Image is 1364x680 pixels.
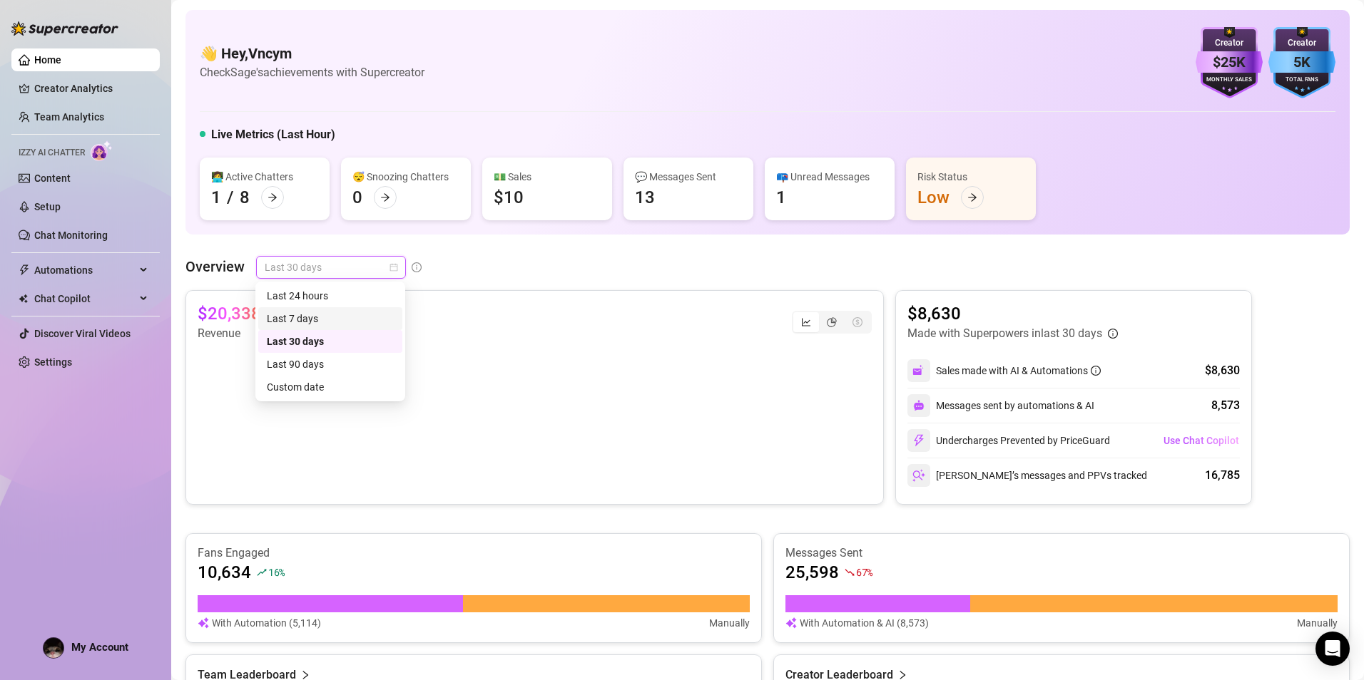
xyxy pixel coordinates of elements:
[19,264,30,276] span: thunderbolt
[1268,27,1335,98] img: blue-badge-DgoSNQY1.svg
[967,192,977,202] span: arrow-right
[800,615,929,631] article: With Automation & AI (8,573)
[267,334,394,349] div: Last 30 days
[185,256,245,277] article: Overview
[240,186,250,209] div: 8
[19,146,85,160] span: Izzy AI Chatter
[907,325,1102,342] article: Made with Superpowers in last 30 days
[907,394,1094,417] div: Messages sent by automations & AI
[1315,632,1350,666] div: Open Intercom Messenger
[494,169,601,185] div: 💵 Sales
[856,565,872,579] span: 67 %
[912,434,925,447] img: svg%3e
[258,353,402,376] div: Last 90 days
[827,317,837,327] span: pie-chart
[268,565,285,579] span: 16 %
[776,169,883,185] div: 📪 Unread Messages
[34,287,136,310] span: Chat Copilot
[198,325,289,342] article: Revenue
[912,364,925,377] img: svg%3e
[71,641,128,654] span: My Account
[1196,27,1263,98] img: purple-badge-B9DA21FR.svg
[267,288,394,304] div: Last 24 hours
[258,376,402,398] div: Custom date
[1268,51,1335,73] div: 5K
[211,126,335,143] h5: Live Metrics (Last Hour)
[1108,329,1118,339] span: info-circle
[635,186,655,209] div: 13
[34,259,136,282] span: Automations
[258,330,402,353] div: Last 30 days
[907,429,1110,452] div: Undercharges Prevented by PriceGuard
[11,21,118,36] img: logo-BBDzfeDw.svg
[785,561,839,584] article: 25,598
[1268,76,1335,85] div: Total Fans
[1297,615,1338,631] article: Manually
[267,311,394,326] div: Last 7 days
[34,230,108,241] a: Chat Monitoring
[34,111,104,123] a: Team Analytics
[792,311,872,334] div: segmented control
[211,186,221,209] div: 1
[267,356,394,372] div: Last 90 days
[352,169,459,185] div: 😴 Snoozing Chatters
[200,43,424,63] h4: 👋 Hey, Vncym
[258,284,402,307] div: Last 24 hours
[917,169,1024,185] div: Risk Status
[907,302,1118,325] article: $8,630
[44,638,63,658] img: AAcHTtfC9oqNak1zm5mDB3gmHlwaroKJywxY-MAfcCC0PMwoww=s96-c
[936,363,1101,378] div: Sales made with AI & Automations
[34,54,61,66] a: Home
[267,379,394,395] div: Custom date
[198,561,251,584] article: 10,634
[258,307,402,330] div: Last 7 days
[494,186,524,209] div: $10
[1091,366,1101,376] span: info-circle
[198,302,261,325] article: $20,338
[1164,435,1239,446] span: Use Chat Copilot
[34,201,61,212] a: Setup
[212,615,321,631] article: With Automation (5,114)
[19,294,28,304] img: Chat Copilot
[1196,51,1263,73] div: $25K
[91,140,113,161] img: AI Chatter
[265,257,397,278] span: Last 30 days
[1205,467,1240,484] div: 16,785
[913,400,925,411] img: svg%3e
[635,169,742,185] div: 💬 Messages Sent
[268,192,278,202] span: arrow-right
[412,262,422,272] span: info-circle
[912,469,925,482] img: svg%3e
[785,545,1338,561] article: Messages Sent
[801,317,811,327] span: line-chart
[1211,397,1240,414] div: 8,573
[1196,76,1263,85] div: Monthly Sales
[34,172,71,184] a: Content
[1205,362,1240,379] div: $8,630
[211,169,318,185] div: 👩‍💻 Active Chatters
[198,615,209,631] img: svg%3e
[198,545,750,561] article: Fans Engaged
[352,186,362,209] div: 0
[852,317,862,327] span: dollar-circle
[380,192,390,202] span: arrow-right
[785,615,797,631] img: svg%3e
[1268,36,1335,50] div: Creator
[257,567,267,577] span: rise
[1196,36,1263,50] div: Creator
[1163,429,1240,452] button: Use Chat Copilot
[776,186,786,209] div: 1
[34,77,148,100] a: Creator Analytics
[34,356,72,368] a: Settings
[907,464,1147,487] div: [PERSON_NAME]’s messages and PPVs tracked
[200,63,424,81] article: Check Sage's achievements with Supercreator
[390,263,398,272] span: calendar
[709,615,750,631] article: Manually
[845,567,855,577] span: fall
[34,328,131,339] a: Discover Viral Videos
